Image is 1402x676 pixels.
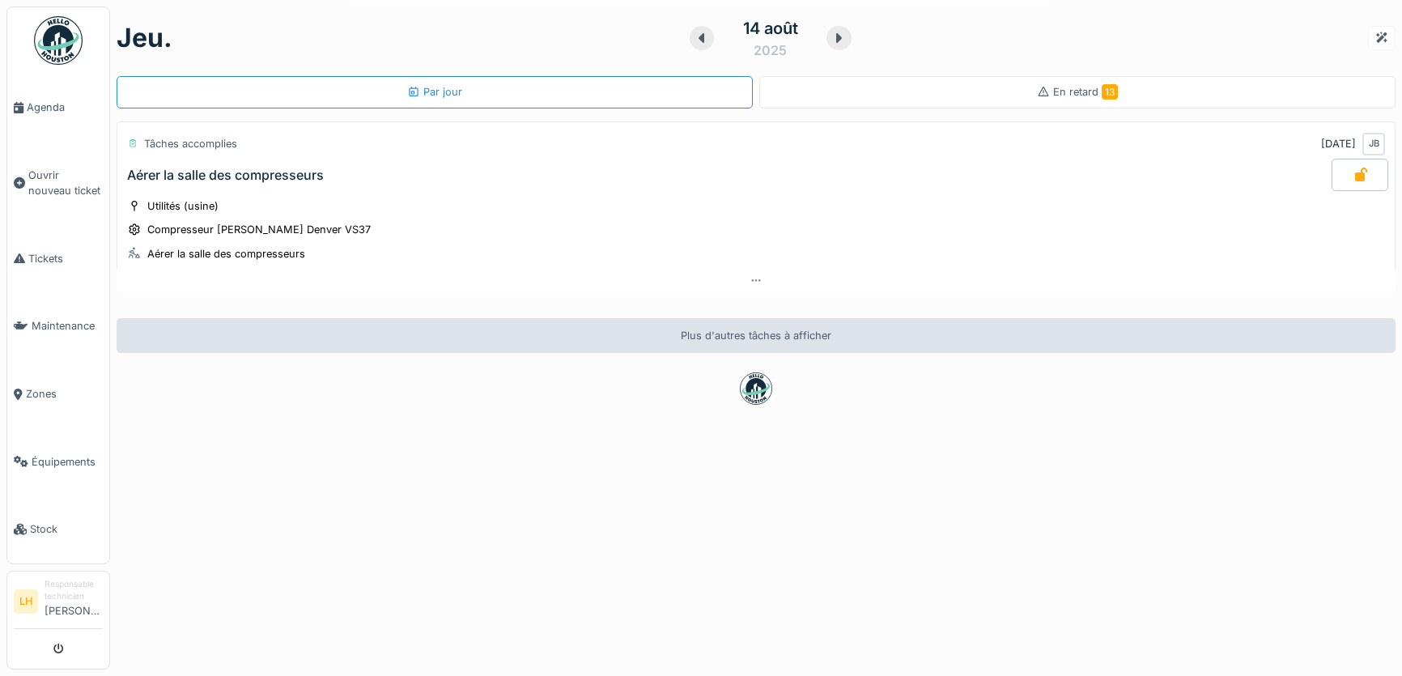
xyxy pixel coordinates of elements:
a: Maintenance [7,292,109,360]
img: Badge_color-CXgf-gQk.svg [34,16,83,65]
span: Stock [30,521,103,537]
a: Stock [7,495,109,563]
li: [PERSON_NAME] [45,578,103,625]
span: Maintenance [32,318,103,334]
span: Agenda [27,100,103,115]
a: LH Responsable technicien[PERSON_NAME] [14,578,103,629]
div: Responsable technicien [45,578,103,603]
img: badge-BVDL4wpA.svg [740,372,772,405]
h1: jeu. [117,23,172,53]
div: JB [1362,133,1385,155]
span: Tickets [28,251,103,266]
div: 14 août [743,16,798,40]
div: Aérer la salle des compresseurs [147,246,305,261]
div: Tâches accomplies [144,136,237,151]
div: Compresseur [PERSON_NAME] Denver VS37 [147,222,371,237]
span: En retard [1053,86,1118,98]
div: 2025 [754,40,787,60]
span: Équipements [32,454,103,470]
div: [DATE] [1321,136,1356,151]
span: Ouvrir nouveau ticket [28,168,103,198]
a: Équipements [7,428,109,496]
div: Aérer la salle des compresseurs [127,168,324,183]
div: Par jour [407,84,462,100]
li: LH [14,589,38,614]
div: Plus d'autres tâches à afficher [117,318,1396,353]
a: Ouvrir nouveau ticket [7,142,109,225]
a: Tickets [7,225,109,293]
a: Zones [7,360,109,428]
a: Agenda [7,74,109,142]
div: Utilités (usine) [147,198,219,214]
span: Zones [26,386,103,402]
span: 13 [1102,84,1118,100]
